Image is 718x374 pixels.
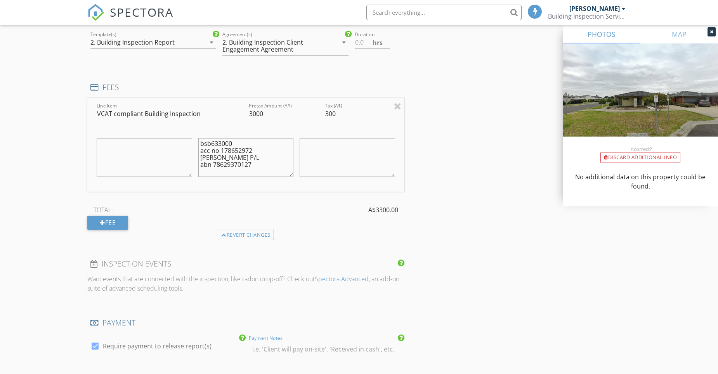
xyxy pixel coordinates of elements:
[87,4,104,21] img: The Best Home Inspection Software - Spectora
[640,25,718,43] a: MAP
[339,38,349,47] i: arrow_drop_down
[90,39,175,46] div: 2. Building Inspection Report
[569,5,620,12] div: [PERSON_NAME]
[355,36,390,49] input: 0.0
[94,205,113,215] span: TOTAL:
[366,5,522,20] input: Search everything...
[90,259,401,269] h4: INSPECTION EVENTS
[87,216,128,230] div: Fee
[548,12,626,20] div: Building Inspection Services
[600,152,680,163] div: Discard Additional info
[207,38,216,47] i: arrow_drop_down
[222,39,326,53] div: 2. Building Inspection Client Engagement Agreement
[368,205,398,215] span: A$3300.00
[563,43,718,155] img: streetview
[218,230,274,241] div: Revert changes
[373,40,383,46] span: hrs
[87,10,173,27] a: SPECTORA
[563,25,640,43] a: PHOTOS
[110,4,173,20] span: SPECTORA
[90,82,401,92] h4: FEES
[315,275,369,283] a: Spectora Advanced
[563,146,718,152] div: Incorrect?
[90,318,401,328] h4: PAYMENT
[87,274,404,293] p: Want events that are connected with the inspection, like radon drop-off? Check out , an add-on su...
[103,342,212,350] label: Require payment to release report(s)
[572,172,709,191] p: No additional data on this property could be found.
